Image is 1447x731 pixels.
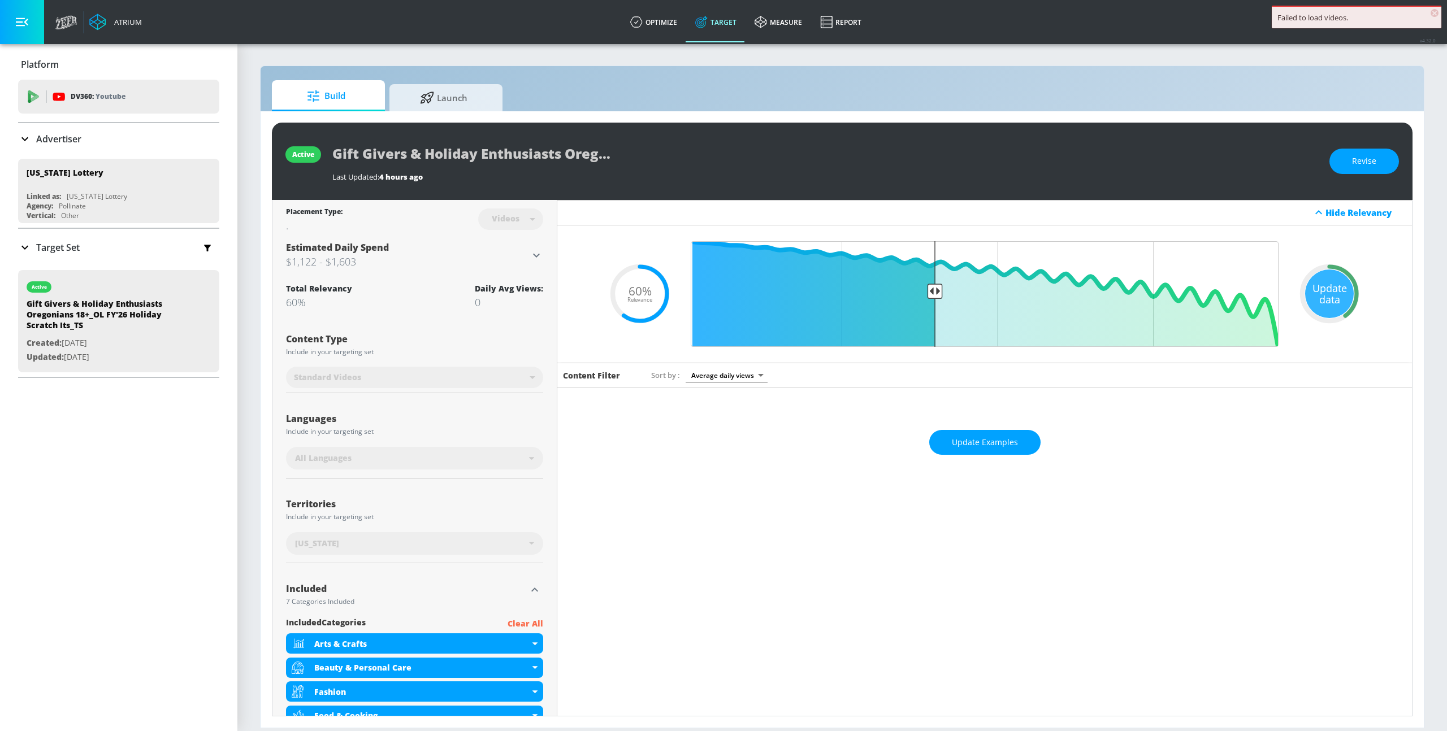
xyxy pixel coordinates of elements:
div: Fashion [286,681,543,702]
h3: $1,122 - $1,603 [286,254,530,269]
input: Final Threshold [685,241,1284,347]
button: Update Examples [929,430,1041,455]
div: Food & Cooking [314,710,530,721]
div: [US_STATE] LotteryLinked as:[US_STATE] LotteryAgency:PollinateVertical:Other [18,159,219,223]
div: [US_STATE] Lottery [27,167,103,178]
div: Atrium [110,17,142,27]
span: Relevance [627,297,652,303]
div: Territories [286,499,543,508]
a: Atrium [89,14,142,31]
div: Daily Avg Views: [475,283,543,294]
div: Beauty & Personal Care [286,658,543,678]
span: 4 hours ago [379,172,423,182]
p: Advertiser [36,133,81,145]
div: Gift Givers & Holiday Enthusiasts Oregonians 18+_OL FY'26 Holiday Scratch Its_TS [27,298,185,336]
div: Languages [286,414,543,423]
p: DV360: [71,90,125,103]
div: Estimated Daily Spend$1,122 - $1,603 [286,241,543,269]
div: Advertiser [18,123,219,155]
div: Arts & Crafts [286,633,543,654]
a: optimize [621,2,686,42]
p: Target Set [36,241,80,254]
span: Sort by [651,370,680,380]
span: Estimated Daily Spend [286,241,389,254]
h6: Content Filter [563,370,620,381]
span: Created: [27,337,62,348]
div: Fashion [314,686,530,697]
div: active [32,284,47,290]
a: Report [811,2,870,42]
div: Include in your targeting set [286,349,543,355]
span: Standard Videos [294,372,361,383]
div: Vertical: [27,211,55,220]
div: Linked as: [27,192,61,201]
span: 60% [629,285,652,297]
span: Update Examples [952,436,1018,450]
div: active [292,150,314,159]
div: Arts & Crafts [314,638,530,649]
div: Beauty & Personal Care [314,662,530,673]
div: Content Type [286,334,543,343]
div: Hide Relevancy [557,200,1412,225]
div: All Languages [286,447,543,469]
div: Failed to load videos. [1277,12,1436,23]
span: Updated: [27,351,64,362]
div: activeGift Givers & Holiday Enthusiasts Oregonians 18+_OL FY'26 Holiday Scratch Its_TSCreated:[DA... [18,270,219,372]
span: [US_STATE] [295,538,339,549]
p: [DATE] [27,336,185,350]
a: measure [746,2,811,42]
div: Include in your targeting set [286,514,543,520]
div: Agency: [27,201,53,211]
div: Update data [1305,269,1354,318]
div: Platform [18,49,219,80]
div: [US_STATE] Lottery [67,192,127,201]
div: Other [61,211,79,220]
div: Food & Cooking [286,706,543,726]
div: Pollinate [59,201,86,211]
span: Revise [1352,154,1376,168]
p: Clear All [508,617,543,631]
div: Total Relevancy [286,283,352,294]
div: [US_STATE] [286,532,543,555]
div: 0 [475,295,543,309]
span: Build [283,82,369,110]
div: Hide Relevancy [1325,207,1406,218]
div: Last Updated: [332,172,1318,182]
div: Placement Type: [286,207,343,219]
span: Launch [401,84,487,111]
div: Videos [486,214,525,223]
button: Revise [1329,149,1399,174]
p: [DATE] [27,350,185,364]
span: All Languages [295,452,352,464]
div: DV360: Youtube [18,80,219,114]
p: Youtube [96,90,125,102]
div: Average daily views [686,368,768,383]
p: Platform [21,58,59,71]
div: Included [286,584,526,593]
div: 60% [286,295,352,309]
a: Target [686,2,746,42]
span: v 4.32.0 [1420,37,1436,43]
div: 7 Categories Included [286,598,526,605]
span: × [1431,9,1439,17]
div: Target Set [18,229,219,266]
span: included Categories [286,617,366,631]
div: Include in your targeting set [286,428,543,435]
